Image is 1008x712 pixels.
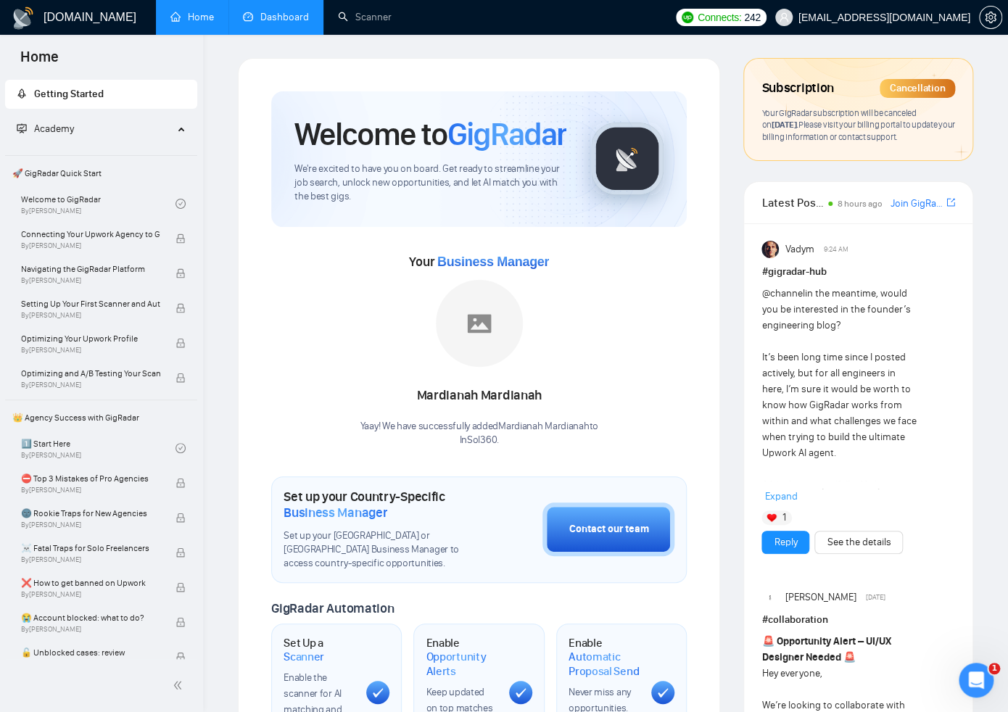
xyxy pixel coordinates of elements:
[761,287,804,299] span: @channel
[175,513,186,523] span: lock
[175,478,186,488] span: lock
[175,652,186,662] span: lock
[426,650,497,678] span: Opportunity Alerts
[21,276,160,285] span: By [PERSON_NAME]
[175,268,186,278] span: lock
[785,241,814,257] span: Vadym
[21,506,160,521] span: 🌚 Rookie Traps for New Agencies
[175,617,186,627] span: lock
[284,636,355,664] h1: Set Up a
[7,403,196,432] span: 👑 Agency Success with GigRadar
[17,123,27,133] span: fund-projection-screen
[21,331,160,346] span: Optimizing Your Upwork Profile
[761,635,891,663] strong: Opportunity Alert – UI/UX Designer Needed
[173,678,187,692] span: double-left
[175,233,186,244] span: lock
[12,7,35,30] img: logo
[21,188,175,220] a: Welcome to GigRadarBy[PERSON_NAME]
[338,11,392,23] a: searchScanner
[7,159,196,188] span: 🚀 GigRadar Quick Start
[175,547,186,558] span: lock
[814,531,903,554] button: See the details
[682,12,693,23] img: upwork-logo.png
[21,227,160,241] span: Connecting Your Upwork Agency to GigRadar
[761,194,824,212] span: Latest Posts from the GigRadar Community
[21,555,160,564] span: By [PERSON_NAME]
[569,650,640,678] span: Automatic Proposal Send
[774,534,797,550] a: Reply
[175,582,186,592] span: lock
[175,373,186,383] span: lock
[175,303,186,313] span: lock
[243,11,309,23] a: dashboardDashboard
[843,651,855,663] span: 🚨
[946,196,955,208] span: export
[21,262,160,276] span: Navigating the GigRadar Platform
[761,76,833,101] span: Subscription
[21,625,160,634] span: By [PERSON_NAME]
[21,346,160,355] span: By [PERSON_NAME]
[271,600,394,616] span: GigRadar Automation
[744,9,760,25] span: 242
[772,119,798,130] span: [DATE] .
[542,502,674,556] button: Contact our team
[761,531,809,554] button: Reply
[569,636,640,679] h1: Enable
[824,243,848,256] span: 9:24 AM
[21,645,160,660] span: 🔓 Unblocked cases: review
[866,591,885,604] span: [DATE]
[284,650,324,664] span: Scanner
[170,11,214,23] a: homeHome
[21,381,160,389] span: By [PERSON_NAME]
[21,521,160,529] span: By [PERSON_NAME]
[409,254,549,270] span: Your
[436,280,523,367] img: placeholder.png
[21,297,160,311] span: Setting Up Your First Scanner and Auto-Bidder
[21,311,160,320] span: By [PERSON_NAME]
[761,635,774,647] span: 🚨
[761,241,779,258] img: Vadym
[175,443,186,453] span: check-circle
[761,107,954,142] span: Your GigRadar subscription will be canceled Please visit your billing portal to update your billi...
[569,521,648,537] div: Contact our team
[34,123,74,135] span: Academy
[21,471,160,486] span: ⛔ Top 3 Mistakes of Pro Agencies
[34,88,104,100] span: Getting Started
[175,199,186,209] span: check-circle
[21,541,160,555] span: ☠️ Fatal Traps for Solo Freelancers
[17,123,74,135] span: Academy
[21,590,160,599] span: By [PERSON_NAME]
[426,636,497,679] h1: Enable
[360,420,598,447] div: Yaay! We have successfully added Mardianah Mardianah to
[761,119,798,130] span: on
[21,432,175,464] a: 1️⃣ Start HereBy[PERSON_NAME]
[880,79,955,98] div: Cancellation
[891,196,943,212] a: Join GigRadar Slack Community
[591,123,664,195] img: gigradar-logo.png
[360,434,598,447] p: InSol360 .
[21,241,160,250] span: By [PERSON_NAME]
[779,12,789,22] span: user
[21,610,160,625] span: 😭 Account blocked: what to do?
[284,505,387,521] span: Business Manager
[785,589,856,605] span: [PERSON_NAME]
[21,576,160,590] span: ❌ How to get banned on Upwork
[447,115,566,154] span: GigRadar
[175,338,186,348] span: lock
[979,6,1002,29] button: setting
[946,196,955,210] a: export
[761,264,955,280] h1: # gigradar-hub
[764,490,797,502] span: Expand
[837,199,882,209] span: 8 hours ago
[5,80,197,109] li: Getting Started
[21,366,160,381] span: Optimizing and A/B Testing Your Scanner for Better Results
[988,663,1000,674] span: 1
[767,513,777,523] img: ❤️
[980,12,1001,23] span: setting
[294,162,568,204] span: We're excited to have you on board. Get ready to streamline your job search, unlock new opportuni...
[437,254,549,269] span: Business Manager
[827,534,891,550] a: See the details
[9,46,70,77] span: Home
[698,9,741,25] span: Connects:
[761,612,955,628] h1: # collaboration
